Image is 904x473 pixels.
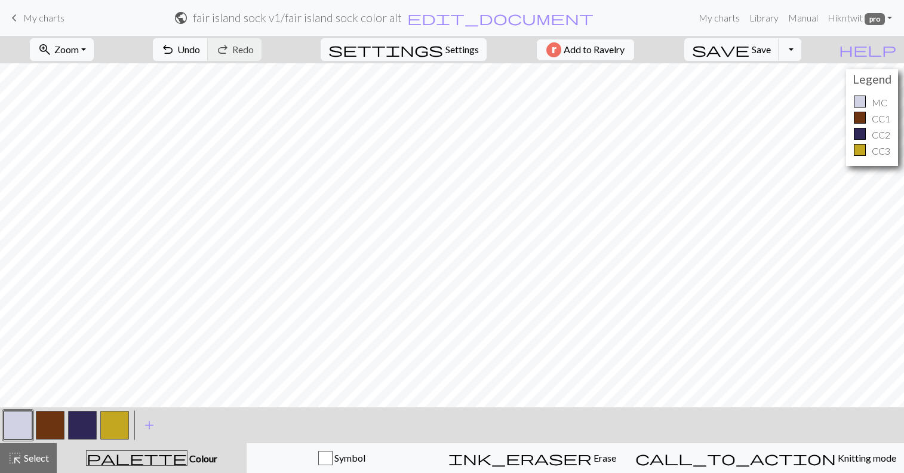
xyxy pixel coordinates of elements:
button: Zoom [30,38,94,61]
span: public [174,10,188,26]
span: ink_eraser [448,450,592,466]
span: undo [161,41,175,58]
span: edit_document [407,10,594,26]
span: Save [752,44,771,55]
p: CC1 [872,112,890,126]
h4: Legend [849,72,895,86]
button: Save [684,38,779,61]
span: Undo [177,44,200,55]
span: My charts [23,12,64,23]
a: Manual [783,6,823,30]
span: add [142,417,156,434]
span: call_to_action [635,450,836,466]
span: Symbol [333,452,365,463]
span: zoom_in [38,41,52,58]
span: Knitting mode [836,452,896,463]
p: CC2 [872,128,890,142]
span: Zoom [54,44,79,55]
span: keyboard_arrow_left [7,10,21,26]
p: CC3 [872,144,890,158]
span: Colour [187,453,217,464]
button: Colour [57,443,247,473]
span: settings [328,41,443,58]
a: My charts [694,6,745,30]
span: help [839,41,896,58]
span: palette [87,450,187,466]
button: Undo [153,38,208,61]
span: pro [865,13,885,25]
img: Ravelry [546,42,561,57]
p: MC [872,96,887,110]
a: Hikntwit pro [823,6,897,30]
a: Library [745,6,783,30]
span: Settings [445,42,479,57]
span: highlight_alt [8,450,22,466]
span: save [692,41,749,58]
a: My charts [7,8,64,28]
span: Erase [592,452,616,463]
button: Add to Ravelry [537,39,634,60]
button: Knitting mode [628,443,904,473]
button: SettingsSettings [321,38,487,61]
span: Select [22,452,49,463]
h2: fair island sock v1 / fair island sock color alt [193,11,402,24]
button: Erase [437,443,628,473]
button: Symbol [247,443,437,473]
i: Settings [328,42,443,57]
span: Add to Ravelry [564,42,625,57]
